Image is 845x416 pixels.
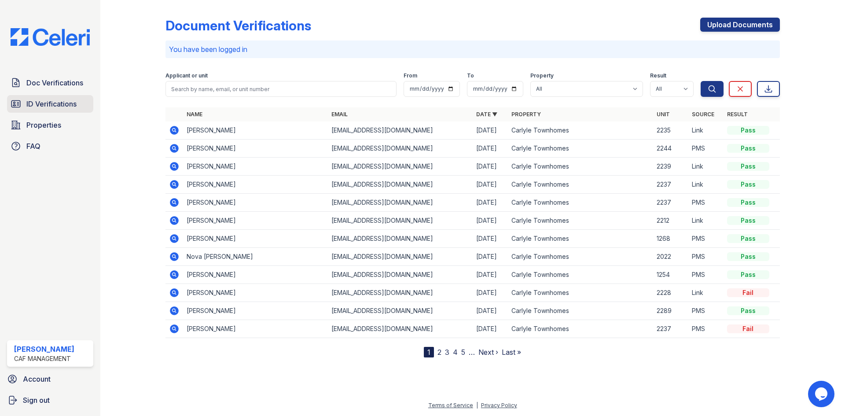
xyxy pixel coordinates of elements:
td: [EMAIL_ADDRESS][DOMAIN_NAME] [328,121,473,140]
td: Link [688,284,724,302]
td: 2237 [653,176,688,194]
a: ID Verifications [7,95,93,113]
a: Unit [657,111,670,118]
span: Properties [26,120,61,130]
div: 1 [424,347,434,357]
td: [PERSON_NAME] [183,194,328,212]
td: [DATE] [473,140,508,158]
a: Account [4,370,97,388]
td: Carlyle Townhomes [508,121,653,140]
td: Link [688,158,724,176]
div: CAF Management [14,354,74,363]
td: 1254 [653,266,688,284]
input: Search by name, email, or unit number [165,81,397,97]
td: 2289 [653,302,688,320]
td: [PERSON_NAME] [183,302,328,320]
div: | [476,402,478,409]
label: From [404,72,417,79]
td: [PERSON_NAME] [183,140,328,158]
td: [DATE] [473,121,508,140]
td: [EMAIL_ADDRESS][DOMAIN_NAME] [328,176,473,194]
td: [PERSON_NAME] [183,284,328,302]
td: [PERSON_NAME] [183,158,328,176]
td: 1268 [653,230,688,248]
div: Pass [727,126,769,135]
div: Pass [727,270,769,279]
a: Privacy Policy [481,402,517,409]
a: Last » [502,348,521,357]
td: [EMAIL_ADDRESS][DOMAIN_NAME] [328,158,473,176]
td: [DATE] [473,230,508,248]
td: [PERSON_NAME] [183,230,328,248]
td: [PERSON_NAME] [183,176,328,194]
td: Carlyle Townhomes [508,212,653,230]
a: 4 [453,348,458,357]
span: FAQ [26,141,40,151]
td: [EMAIL_ADDRESS][DOMAIN_NAME] [328,212,473,230]
td: PMS [688,248,724,266]
td: [EMAIL_ADDRESS][DOMAIN_NAME] [328,320,473,338]
td: [DATE] [473,176,508,194]
td: Carlyle Townhomes [508,176,653,194]
a: Property [511,111,541,118]
a: Name [187,111,202,118]
td: [DATE] [473,158,508,176]
td: Carlyle Townhomes [508,266,653,284]
td: Link [688,212,724,230]
td: PMS [688,266,724,284]
span: Sign out [23,395,50,405]
div: Pass [727,216,769,225]
td: 2237 [653,320,688,338]
td: [PERSON_NAME] [183,121,328,140]
div: Pass [727,234,769,243]
label: To [467,72,474,79]
td: [EMAIL_ADDRESS][DOMAIN_NAME] [328,140,473,158]
a: Email [331,111,348,118]
td: Carlyle Townhomes [508,158,653,176]
div: [PERSON_NAME] [14,344,74,354]
td: 2228 [653,284,688,302]
span: … [469,347,475,357]
td: [PERSON_NAME] [183,320,328,338]
td: Carlyle Townhomes [508,248,653,266]
td: [EMAIL_ADDRESS][DOMAIN_NAME] [328,284,473,302]
iframe: chat widget [808,381,836,407]
td: PMS [688,230,724,248]
a: 2 [437,348,441,357]
td: PMS [688,302,724,320]
td: Carlyle Townhomes [508,140,653,158]
div: Pass [727,144,769,153]
td: [EMAIL_ADDRESS][DOMAIN_NAME] [328,248,473,266]
td: Carlyle Townhomes [508,320,653,338]
td: Link [688,176,724,194]
td: [EMAIL_ADDRESS][DOMAIN_NAME] [328,194,473,212]
a: Sign out [4,391,97,409]
td: [PERSON_NAME] [183,266,328,284]
a: Date ▼ [476,111,497,118]
div: Fail [727,288,769,297]
div: Document Verifications [165,18,311,33]
td: Carlyle Townhomes [508,194,653,212]
td: Carlyle Townhomes [508,284,653,302]
td: [DATE] [473,284,508,302]
td: 2244 [653,140,688,158]
td: PMS [688,194,724,212]
td: [DATE] [473,266,508,284]
td: 2237 [653,194,688,212]
a: Next › [478,348,498,357]
td: [EMAIL_ADDRESS][DOMAIN_NAME] [328,230,473,248]
a: Doc Verifications [7,74,93,92]
a: 3 [445,348,449,357]
td: 2235 [653,121,688,140]
td: [DATE] [473,302,508,320]
p: You have been logged in [169,44,776,55]
a: FAQ [7,137,93,155]
span: Doc Verifications [26,77,83,88]
a: Properties [7,116,93,134]
td: PMS [688,140,724,158]
td: [EMAIL_ADDRESS][DOMAIN_NAME] [328,302,473,320]
td: 2022 [653,248,688,266]
a: Source [692,111,714,118]
td: PMS [688,320,724,338]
